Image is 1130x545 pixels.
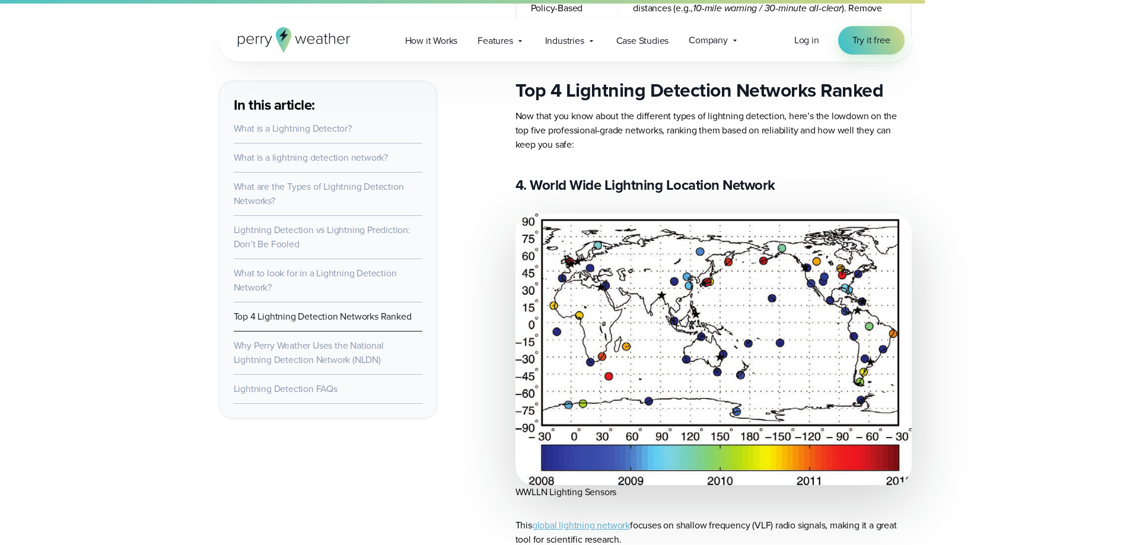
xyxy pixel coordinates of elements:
a: What is a Lightning Detector? [234,122,352,135]
h3: In this article: [234,95,422,114]
p: Now that you know about the different types of lightning detection, here’s the lowdown on the top... [515,109,912,152]
a: Why Perry Weather Uses the National Lightning Detection Network (NLDN) [234,339,384,366]
span: Industries [545,34,584,48]
span: Company [689,33,728,47]
a: Log in [794,33,819,47]
a: What to look for in a Lightning Detection Network? [234,266,397,294]
a: global lightning network [532,518,630,532]
a: Case Studies [606,28,679,53]
figcaption: WWLLN Lighting Sensors [515,485,912,499]
span: Features [478,34,513,48]
span: How it Works [405,34,458,48]
a: Lightning Detection FAQs [234,382,338,396]
span: Try it free [852,33,890,47]
h3: 4. World Wide Lightning Location Network [515,176,912,195]
a: What is a lightning detection network? [234,151,388,164]
a: Try it free [838,26,905,55]
img: WWLLN Lighting Sensors [515,213,912,485]
span: Case Studies [616,34,669,48]
a: What are the Types of Lightning Detection Networks? [234,180,404,208]
a: Top 4 Lightning Detection Networks Ranked [234,310,412,323]
em: 10-mile warning / 30-minute all-clear [693,1,842,15]
a: How it Works [395,28,468,53]
a: Lightning Detection vs Lightning Prediction: Don’t Be Fooled [234,223,410,251]
h2: Top 4 Lightning Detection Networks Ranked [515,78,912,102]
